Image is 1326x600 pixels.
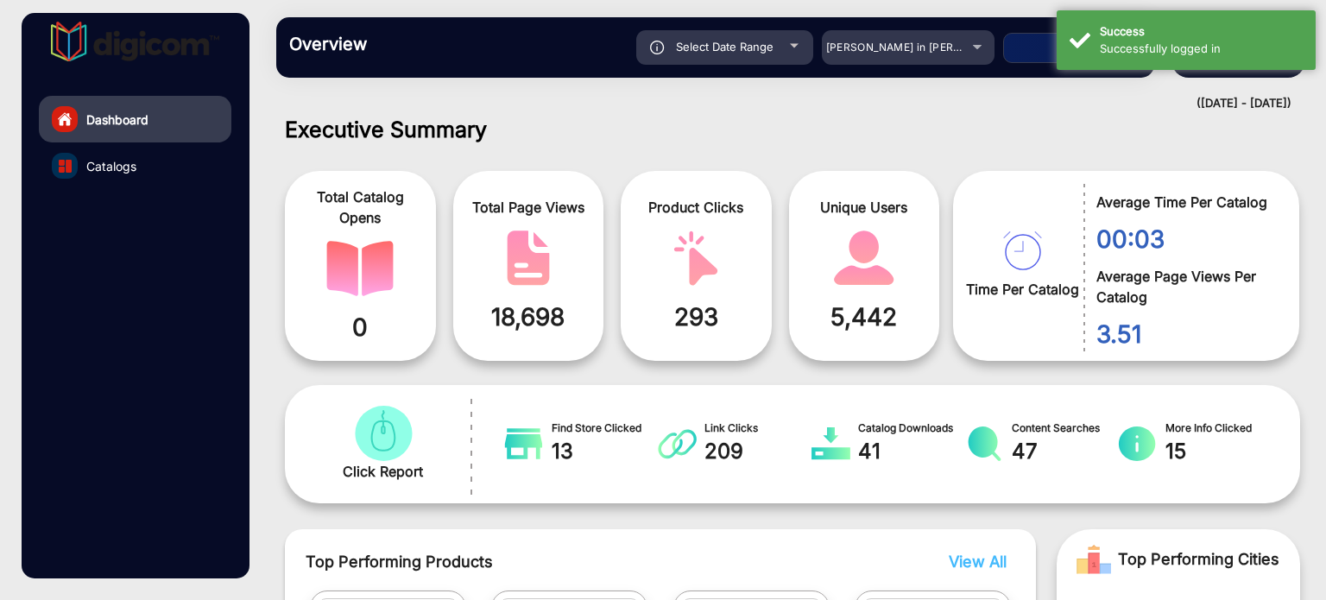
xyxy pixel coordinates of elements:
span: Total Catalog Opens [298,186,423,228]
span: 293 [634,299,759,335]
span: Click Report [343,461,423,482]
button: Apply [1003,33,1141,63]
span: 15 [1165,436,1272,467]
a: Catalogs [39,142,231,189]
img: catalog [495,231,562,286]
span: 13 [552,436,659,467]
span: Product Clicks [634,197,759,218]
h3: Overview [289,34,531,54]
img: catalog [658,426,697,461]
span: Average Time Per Catalog [1096,192,1273,212]
span: Catalogs [86,157,136,175]
span: 00:03 [1096,221,1273,257]
span: Top Performing Products [306,550,844,573]
img: catalog [662,231,729,286]
img: catalog [1003,231,1042,270]
span: Catalog Downloads [858,420,965,436]
img: icon [650,41,665,54]
span: 47 [1012,436,1119,467]
span: Unique Users [802,197,927,218]
span: Top Performing Cities [1118,542,1279,577]
img: home [57,111,73,127]
span: 0 [298,309,423,345]
span: [PERSON_NAME] in [PERSON_NAME] [826,41,1017,54]
span: View All [949,553,1007,571]
span: 41 [858,436,965,467]
span: 5,442 [802,299,927,335]
span: Dashboard [86,111,148,129]
img: catalog [830,231,898,286]
img: catalog [326,241,394,296]
span: More Info Clicked [1165,420,1272,436]
span: Average Page Views Per Catalog [1096,266,1273,307]
button: View All [944,550,1002,573]
a: Dashboard [39,96,231,142]
div: Success [1100,23,1303,41]
span: 209 [704,436,811,467]
span: Content Searches [1012,420,1119,436]
img: Rank image [1077,542,1111,577]
h1: Executive Summary [285,117,1300,142]
span: Link Clicks [704,420,811,436]
img: catalog [965,426,1004,461]
div: ([DATE] - [DATE]) [259,95,1291,112]
img: catalog [1118,426,1157,461]
div: Successfully logged in [1100,41,1303,58]
span: 18,698 [466,299,591,335]
img: catalog [59,160,72,173]
img: catalog [504,426,543,461]
img: vmg-logo [51,22,220,61]
span: Select Date Range [676,40,773,54]
img: catalog [350,406,417,461]
span: Find Store Clicked [552,420,659,436]
span: 3.51 [1096,316,1273,352]
img: catalog [811,426,850,461]
span: Total Page Views [466,197,591,218]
